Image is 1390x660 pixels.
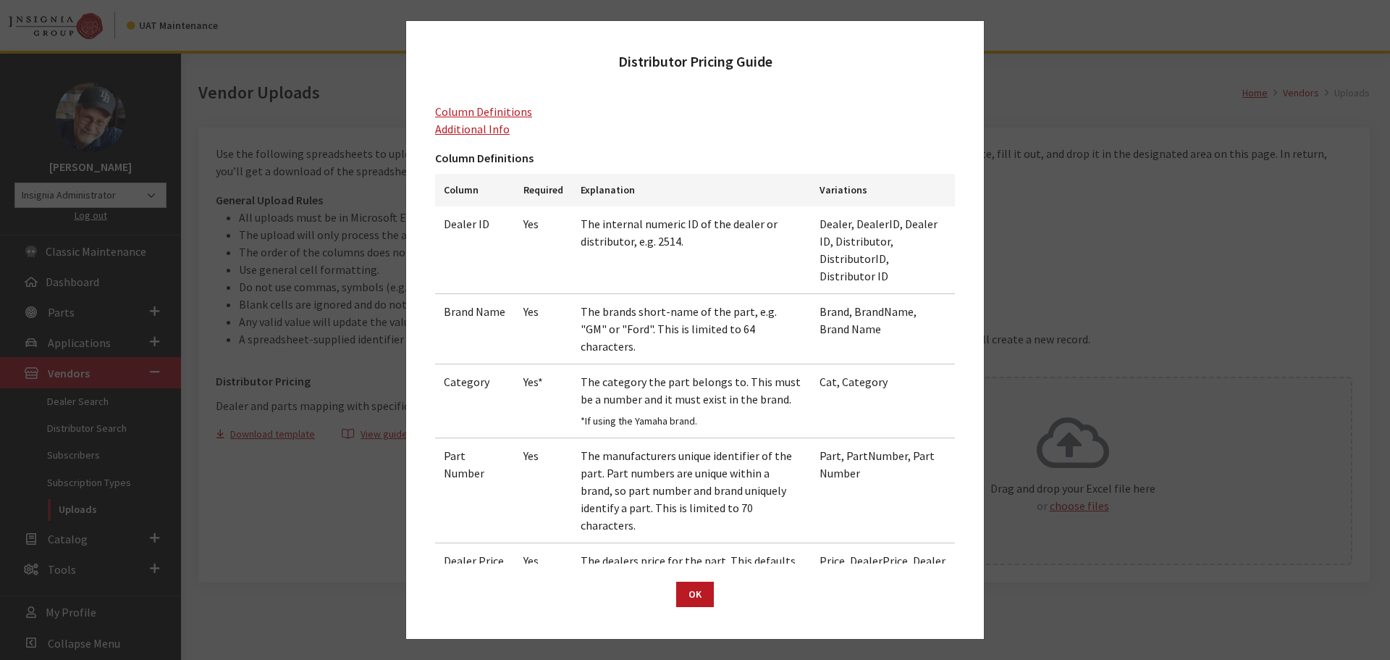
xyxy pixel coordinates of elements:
[811,294,955,364] td: Brand, BrandName, Brand Name
[572,364,811,438] td: The category the part belongs to. This must be a number and it must exist in the brand.
[435,364,515,438] td: Category
[811,206,955,294] td: Dealer, DealerID, Dealer ID, Distributor, DistributorID, Distributor ID
[515,294,572,364] td: Yes
[618,50,772,73] h2: Distributor Pricing Guide
[581,414,802,429] small: *If using the Yamaha brand.
[515,438,572,543] td: Yes
[515,543,572,596] td: Yes
[515,206,572,294] td: Yes
[811,543,955,596] td: Price, DealerPrice, Dealer Price
[435,104,532,119] a: Column Definitions
[435,438,515,543] td: Part Number
[435,174,515,206] th: Column
[572,294,811,364] td: The brands short-name of the part, e.g. "GM" or "Ford". This is limited to 64 characters.
[811,364,955,438] td: Cat, Category
[811,174,955,206] th: Variations
[435,206,515,294] td: Dealer ID
[572,543,811,596] td: The dealers price for the part. This defaults to 0.00 when adding new parts.
[435,294,515,364] td: Brand Name
[435,543,515,596] td: Dealer Price
[572,206,811,294] td: The internal numeric ID of the dealer or distributor, e.g. 2514.
[435,122,510,136] a: Additional Info
[811,438,955,543] td: Part, PartNumber, Part Number
[572,174,811,206] th: Explanation
[676,582,714,607] button: OK
[515,174,572,206] th: Required
[435,149,955,167] h3: Column Definitions
[572,438,811,543] td: The manufacturers unique identifier of the part. Part numbers are unique within a brand, so part ...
